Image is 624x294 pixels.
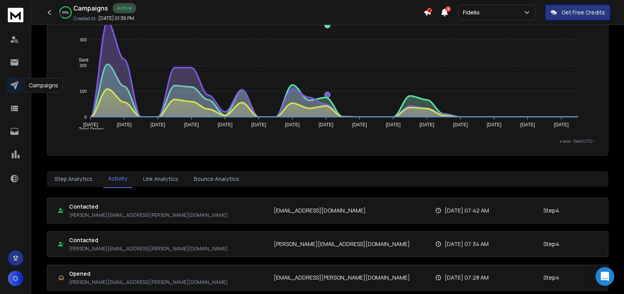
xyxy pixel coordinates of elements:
[73,57,89,63] span: Sent
[218,122,233,128] tspan: [DATE]
[543,207,559,214] p: Step 4
[252,122,266,128] tspan: [DATE]
[445,207,489,214] p: [DATE] 07:42 AM
[285,122,300,128] tspan: [DATE]
[69,203,228,211] h1: Contacted
[8,271,23,286] button: O
[184,122,199,128] tspan: [DATE]
[73,16,97,22] p: Created At:
[98,15,134,21] p: [DATE] 01:36 PM
[189,170,244,188] button: Bounce Analytics
[69,236,228,244] h1: Contacted
[386,122,401,128] tspan: [DATE]
[352,122,367,128] tspan: [DATE]
[24,78,63,93] div: Campaigns
[85,115,87,119] tspan: 0
[73,4,108,13] h1: Campaigns
[80,63,87,68] tspan: 200
[83,122,98,128] tspan: [DATE]
[69,246,228,252] p: [PERSON_NAME][EMAIL_ADDRESS][PERSON_NAME][DOMAIN_NAME]
[545,5,610,20] button: Get Free Credits
[69,270,228,278] h1: Opened
[60,138,596,144] p: x-axis : Date(UTC)
[73,127,104,132] span: Total Opens
[151,122,165,128] tspan: [DATE]
[543,240,559,248] p: Step 4
[117,122,132,128] tspan: [DATE]
[274,274,410,282] p: [EMAIL_ADDRESS][PERSON_NAME][DOMAIN_NAME]
[562,9,605,16] p: Get Free Credits
[463,9,483,16] p: Fidelio
[138,170,183,188] button: Link Analytics
[543,274,559,282] p: Step 4
[445,274,489,282] p: [DATE] 07:28 AM
[319,122,333,128] tspan: [DATE]
[113,3,136,13] div: Active
[274,207,366,214] p: [EMAIL_ADDRESS][DOMAIN_NAME]
[453,122,468,128] tspan: [DATE]
[80,37,87,42] tspan: 300
[520,122,535,128] tspan: [DATE]
[69,279,228,285] p: [PERSON_NAME][EMAIL_ADDRESS][PERSON_NAME][DOMAIN_NAME]
[420,122,434,128] tspan: [DATE]
[445,6,451,12] span: 5
[69,212,228,218] p: [PERSON_NAME][EMAIL_ADDRESS][PERSON_NAME][DOMAIN_NAME]
[596,267,614,286] div: Open Intercom Messenger
[103,170,132,188] button: Activity
[487,122,502,128] tspan: [DATE]
[50,170,97,188] button: Step Analytics
[8,8,23,22] img: logo
[274,240,410,248] p: [PERSON_NAME][EMAIL_ADDRESS][DOMAIN_NAME]
[80,89,87,94] tspan: 100
[554,122,569,128] tspan: [DATE]
[445,240,489,248] p: [DATE] 07:34 AM
[62,10,69,15] p: 85 %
